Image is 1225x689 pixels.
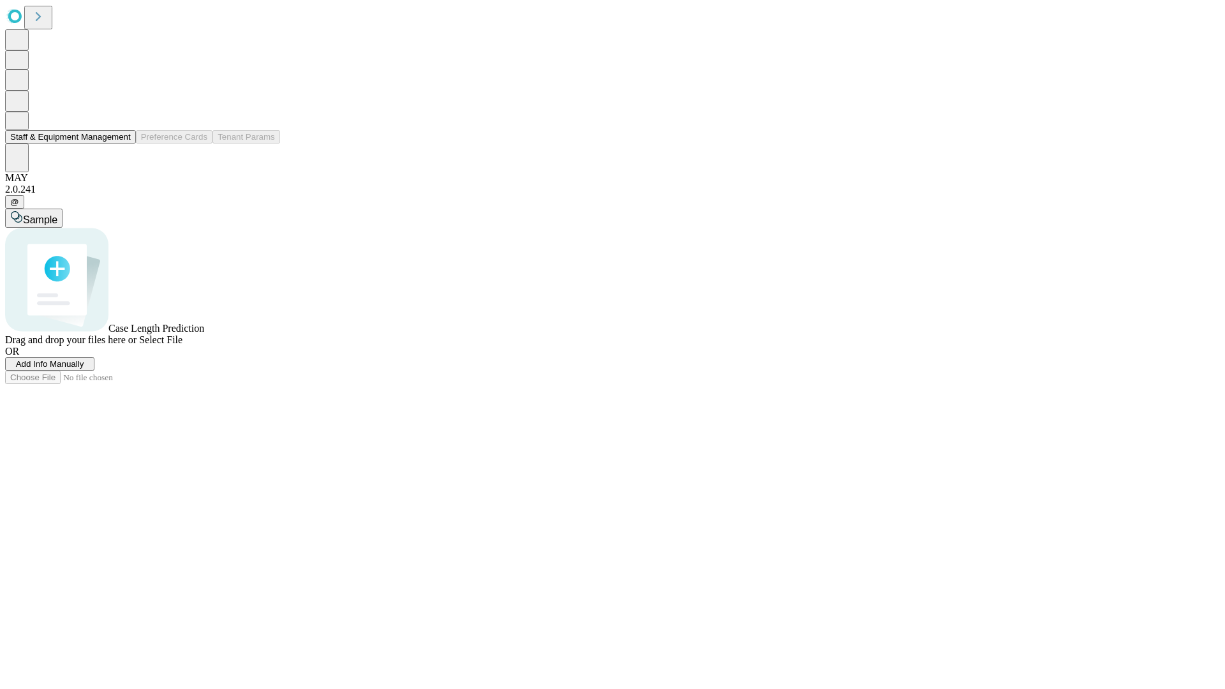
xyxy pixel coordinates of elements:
div: MAY [5,172,1220,184]
span: Drag and drop your files here or [5,334,137,345]
span: OR [5,346,19,357]
button: @ [5,195,24,209]
button: Sample [5,209,63,228]
span: Select File [139,334,182,345]
button: Staff & Equipment Management [5,130,136,144]
span: @ [10,197,19,207]
span: Sample [23,214,57,225]
div: 2.0.241 [5,184,1220,195]
button: Tenant Params [212,130,280,144]
button: Preference Cards [136,130,212,144]
button: Add Info Manually [5,357,94,371]
span: Case Length Prediction [108,323,204,334]
span: Add Info Manually [16,359,84,369]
